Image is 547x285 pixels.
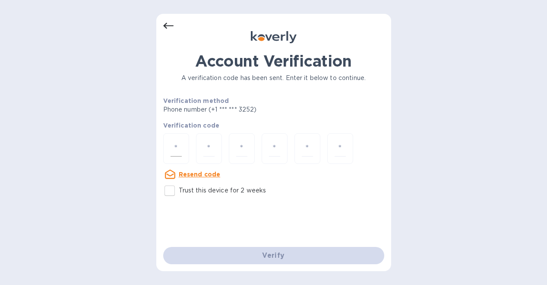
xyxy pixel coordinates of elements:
[163,121,384,130] p: Verification code
[163,97,229,104] b: Verification method
[179,171,221,178] u: Resend code
[163,74,384,83] p: A verification code has been sent. Enter it below to continue.
[163,105,323,114] p: Phone number (+1 *** *** 3252)
[163,52,384,70] h1: Account Verification
[179,186,266,195] p: Trust this device for 2 weeks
